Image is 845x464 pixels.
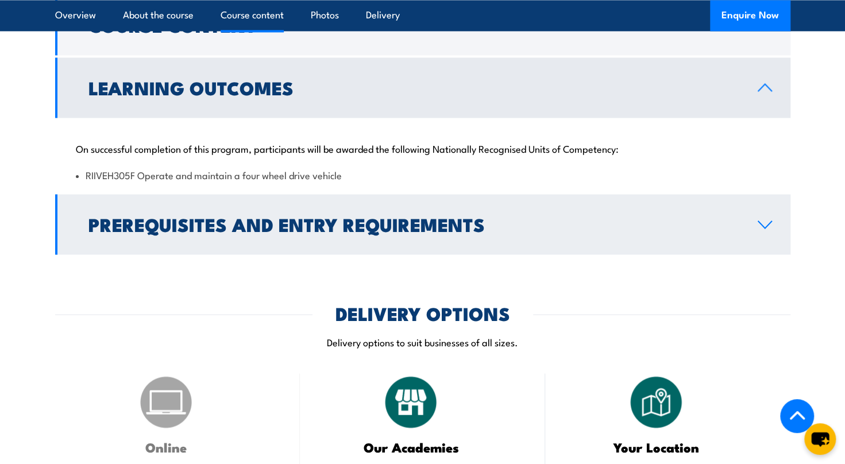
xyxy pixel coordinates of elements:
[55,194,790,254] a: Prerequisites and Entry Requirements
[55,57,790,118] a: Learning Outcomes
[329,440,493,453] h3: Our Academies
[84,440,249,453] h3: Online
[76,168,770,181] li: RIIVEH305F Operate and maintain a four wheel drive vehicle
[804,423,836,455] button: chat-button
[76,142,770,154] p: On successful completion of this program, participants will be awarded the following Nationally R...
[88,79,739,95] h2: Learning Outcomes
[574,440,739,453] h3: Your Location
[88,17,739,33] h2: Course Content
[88,216,739,232] h2: Prerequisites and Entry Requirements
[55,335,790,348] p: Delivery options to suit businesses of all sizes.
[335,304,510,320] h2: DELIVERY OPTIONS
